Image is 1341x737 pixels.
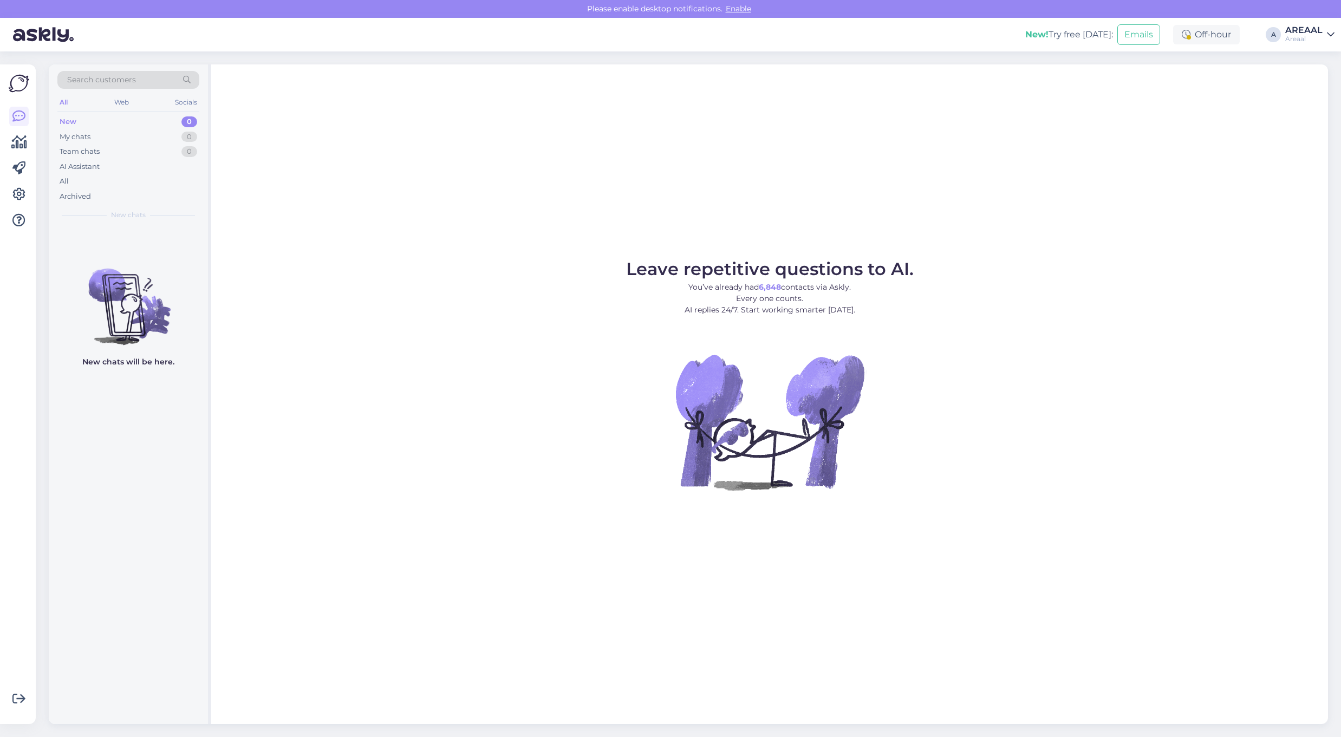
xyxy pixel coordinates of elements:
[672,324,867,519] img: No Chat active
[60,132,90,142] div: My chats
[1266,27,1281,42] div: A
[173,95,199,109] div: Socials
[181,116,197,127] div: 0
[1285,26,1335,43] a: AREAALAreaal
[60,191,91,202] div: Archived
[1285,26,1323,35] div: AREAAL
[722,4,754,14] span: Enable
[181,146,197,157] div: 0
[9,73,29,94] img: Askly Logo
[60,176,69,187] div: All
[759,282,781,292] b: 6,848
[60,116,76,127] div: New
[60,146,100,157] div: Team chats
[1025,29,1049,40] b: New!
[57,95,70,109] div: All
[1285,35,1323,43] div: Areaal
[112,95,131,109] div: Web
[1117,24,1160,45] button: Emails
[181,132,197,142] div: 0
[1173,25,1240,44] div: Off-hour
[1025,28,1113,41] div: Try free [DATE]:
[67,74,136,86] span: Search customers
[49,249,208,347] img: No chats
[82,356,174,368] p: New chats will be here.
[626,282,914,316] p: You’ve already had contacts via Askly. Every one counts. AI replies 24/7. Start working smarter [...
[626,258,914,279] span: Leave repetitive questions to AI.
[60,161,100,172] div: AI Assistant
[111,210,146,220] span: New chats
